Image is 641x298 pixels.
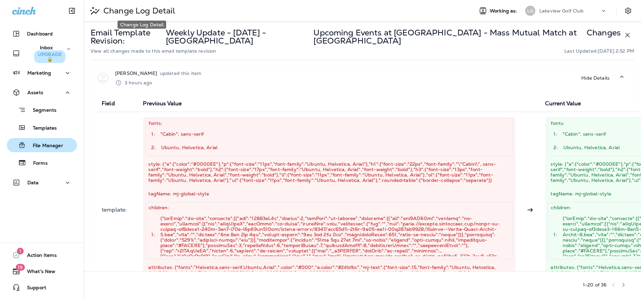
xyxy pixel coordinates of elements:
p: "Cabin", sans-serif [160,131,502,137]
p: View all changes made to this email template revision [91,48,216,54]
p: Hide Details [581,75,610,81]
p: {"lorEmip":"do-sita","consecte":[{"adi":"12883eL4s","doeius":2,"temPori":"ut-laboree","dolorema":... [160,216,502,253]
p: 2: [151,145,155,150]
div: LG [525,6,535,16]
span: 19 [16,264,25,271]
p: 1: [554,232,557,237]
div: Sep 10, 2025 11:58 AM [125,79,152,86]
p: style: {"a":{"color":"#0000EE"},"p":{"font-size":"11px","font-family":"Ubuntu, Helvetica, Arial"}... [148,161,507,183]
p: 1: [151,232,155,237]
p: [PERSON_NAME] [115,70,157,77]
p: updated this item [160,71,201,76]
p: Data [27,180,39,185]
button: Data [7,176,77,189]
button: 1Action Items [7,248,77,262]
p: 3 hours ago [125,80,152,85]
p: Forms [26,160,48,167]
p: Templates [26,125,57,132]
div: UPGRADE🔒 [37,52,63,61]
p: 1: [554,131,557,137]
p: children: [149,205,329,210]
p: 2: [554,145,558,150]
p: Previous Value [143,101,515,106]
button: Settings [622,5,634,17]
button: Templates [7,120,77,135]
button: InboxUPGRADE🔒 [7,47,77,60]
p: Changes [587,29,621,37]
span: Working as: [490,8,518,14]
div: Change Log Detail [118,21,166,29]
p: 1: [151,131,155,137]
p: Field [102,101,132,106]
button: Support [7,281,77,294]
button: File Manager [7,138,77,152]
button: Forms [7,156,77,170]
button: Assets [7,86,77,99]
p: attributes: {"fonts":"Helvetica,sans-serif,Ubuntu,Arial",":color":"#000","a:color":"#24bfbc","mj-... [148,265,507,286]
span: Support [20,285,46,293]
p: Dashboard [27,31,53,36]
p: template : [102,207,132,213]
button: Marketing [7,66,77,80]
button: Segments [7,103,77,117]
p: fonts: [149,120,329,126]
p: Email Template Revision: [91,29,164,45]
p: Upcoming Events at [GEOGRAPHIC_DATA] - Mass Mutual Match at [GEOGRAPHIC_DATA] [313,29,585,45]
p: Change Log Detail [101,6,175,16]
p: Segments [26,107,56,114]
p: Marketing [27,70,51,76]
button: Collapse Sidebar [62,4,81,18]
div: 1 - 20 of 36 [583,282,607,288]
p: Assets [27,90,43,95]
p: File Manager [26,143,63,149]
p: tagName: mj-global-style [148,191,507,196]
span: What's New [20,269,55,277]
button: UPGRADE🔒 [34,50,66,63]
span: 1 [17,248,24,254]
p: Weekly Update - [DATE] - [GEOGRAPHIC_DATA] [166,29,312,45]
button: Dashboard [7,27,77,40]
p: Lakeview Golf Club [539,8,584,13]
p: Last Updated: [DATE] 2:52 PM [564,48,634,54]
p: Inbox [27,45,66,62]
button: 19What's New [7,265,77,278]
p: Ubuntu, Helvetica, Arial [161,145,502,150]
span: Action Items [20,252,57,261]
